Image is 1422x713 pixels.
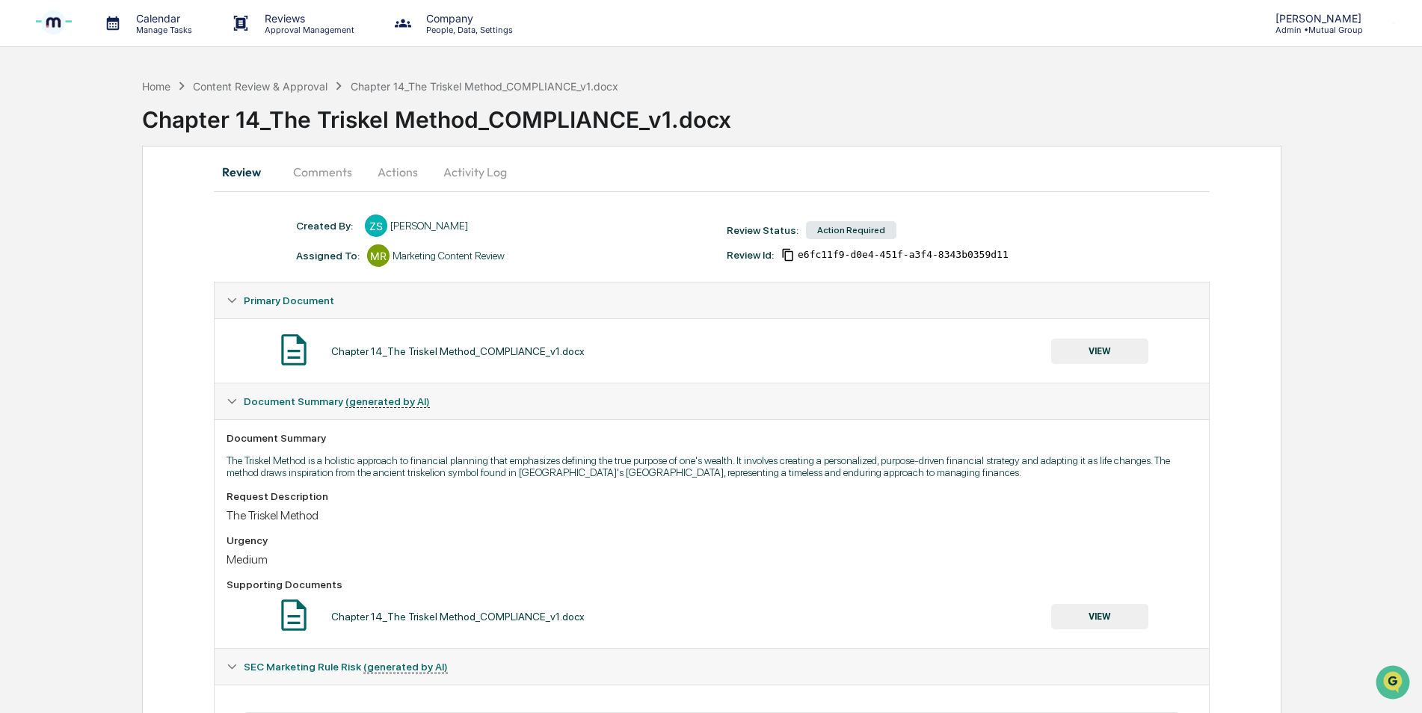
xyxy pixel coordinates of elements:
div: Request Description [227,490,1196,502]
p: Approval Management [253,25,362,35]
div: Start new chat [51,114,245,129]
span: Copy Id [781,248,795,262]
span: Pylon [149,253,181,265]
a: 🔎Data Lookup [9,211,100,238]
input: Clear [39,68,247,84]
div: Primary Document [215,283,1208,318]
div: Document Summary (generated by AI) [215,383,1208,419]
button: Activity Log [431,154,519,190]
div: Created By: ‎ ‎ [296,220,357,232]
p: Reviews [253,12,362,25]
a: Powered byPylon [105,253,181,265]
span: e6fc11f9-d0e4-451f-a3f4-8343b0359d11 [798,249,1009,261]
div: We're available if you need us! [51,129,189,141]
div: Review Id: [727,249,774,261]
div: Document Summary (generated by AI) [215,419,1208,648]
span: Attestations [123,188,185,203]
span: SEC Marketing Rule Risk [244,661,448,673]
img: 1746055101610-c473b297-6a78-478c-a979-82029cc54cd1 [15,114,42,141]
button: Start new chat [254,119,272,137]
div: Supporting Documents [227,578,1196,590]
div: Content Review & Approval [193,80,327,93]
div: Chapter 14_The Triskel Method_COMPLIANCE_v1.docx [142,94,1422,133]
p: How can we help? [15,31,272,55]
img: logo [36,3,72,43]
div: secondary tabs example [214,154,1209,190]
button: VIEW [1051,604,1148,629]
p: Calendar [124,12,200,25]
span: Document Summary [244,395,430,407]
div: The Triskel Method [227,508,1196,522]
div: [PERSON_NAME] [390,220,468,232]
div: Document Summary [227,432,1196,444]
div: MR [367,244,390,267]
div: Review Status: [727,224,798,236]
p: People, Data, Settings [414,25,520,35]
div: Medium [227,552,1196,567]
a: 🗄️Attestations [102,182,191,209]
div: 🗄️ [108,190,120,202]
div: ZS [365,214,387,237]
div: 🖐️ [15,190,27,202]
div: Chapter 14_The Triskel Method_COMPLIANCE_v1.docx [331,345,585,357]
div: 🔎 [15,218,27,230]
div: Chapter 14_The Triskel Method_COMPLIANCE_v1.docx [331,611,585,623]
div: Action Required [806,221,896,239]
p: Manage Tasks [124,25,200,35]
button: Comments [281,154,364,190]
p: [PERSON_NAME] [1264,12,1369,25]
button: Review [214,154,281,190]
u: (generated by AI) [363,661,448,673]
div: Home [142,80,170,93]
button: Actions [364,154,431,190]
span: Primary Document [244,294,334,306]
div: Chapter 14_The Triskel Method_COMPLIANCE_v1.docx [351,80,618,93]
img: Document Icon [275,331,313,368]
div: SEC Marketing Rule Risk (generated by AI) [215,649,1208,685]
p: Company [414,12,520,25]
iframe: Open customer support [1374,664,1415,704]
p: Admin • Mutual Group [1264,25,1369,35]
p: The Triskel Method is a holistic approach to financial planning that emphasizes defining the true... [227,454,1196,478]
span: Data Lookup [30,217,94,232]
div: Urgency [227,534,1196,546]
u: (generated by AI) [345,395,430,408]
a: 🖐️Preclearance [9,182,102,209]
div: Primary Document [215,318,1208,383]
img: Document Icon [275,596,313,634]
div: Assigned To: [296,250,360,262]
span: Preclearance [30,188,96,203]
button: VIEW [1051,339,1148,364]
div: Marketing Content Review [393,250,505,262]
